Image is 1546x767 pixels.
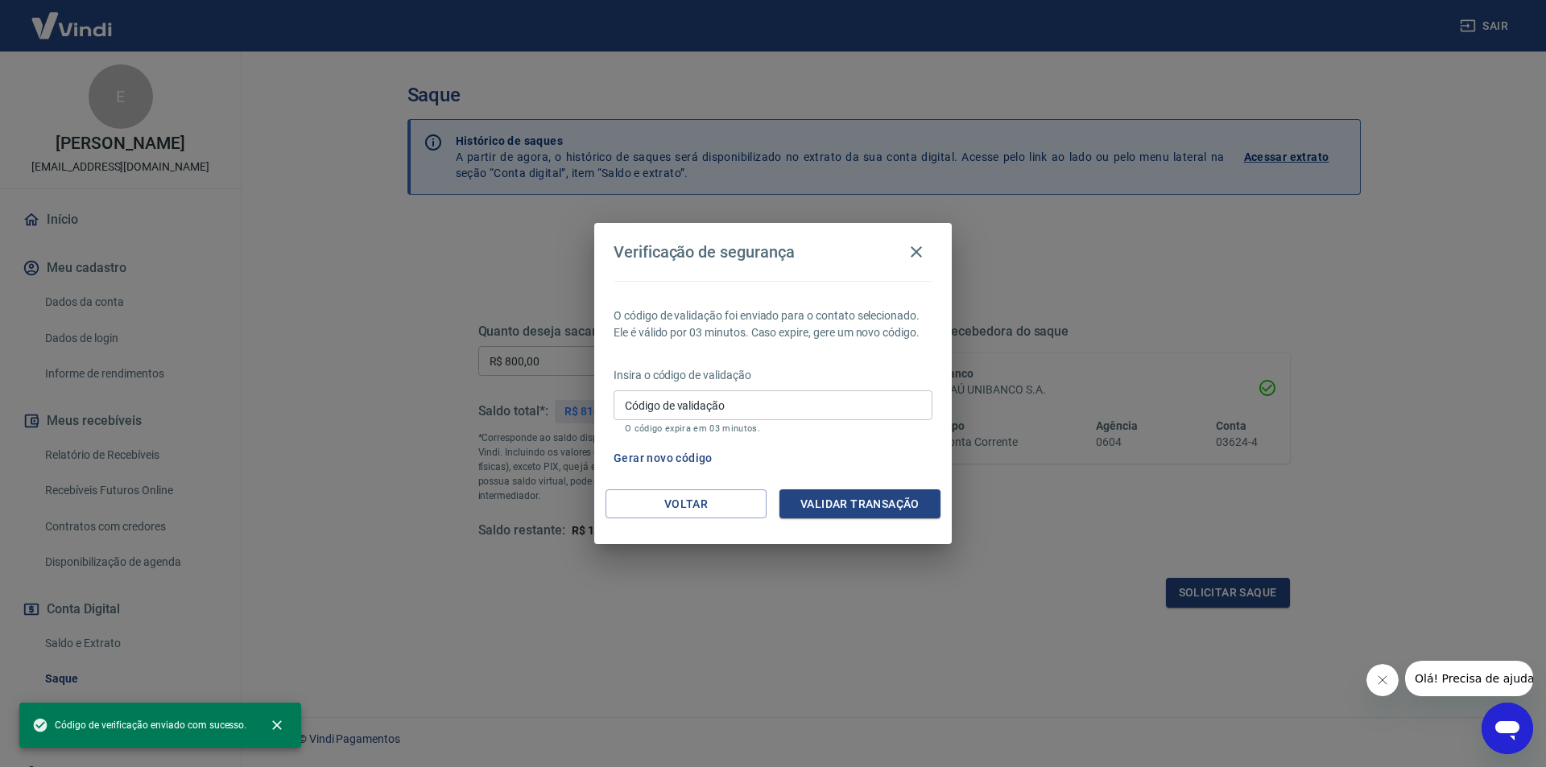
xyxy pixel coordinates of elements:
p: O código expira em 03 minutos. [625,423,921,434]
button: close [259,707,295,743]
p: O código de validação foi enviado para o contato selecionado. Ele é válido por 03 minutos. Caso e... [614,307,932,341]
span: Código de verificação enviado com sucesso. [32,717,246,733]
p: Insira o código de validação [614,367,932,384]
button: Voltar [606,489,767,519]
iframe: Fechar mensagem [1366,664,1399,696]
button: Gerar novo código [607,443,719,473]
button: Validar transação [779,489,940,519]
iframe: Botão para abrir a janela de mensagens [1482,703,1533,754]
h4: Verificação de segurança [614,242,795,262]
iframe: Mensagem da empresa [1405,661,1533,696]
span: Olá! Precisa de ajuda? [10,11,135,24]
